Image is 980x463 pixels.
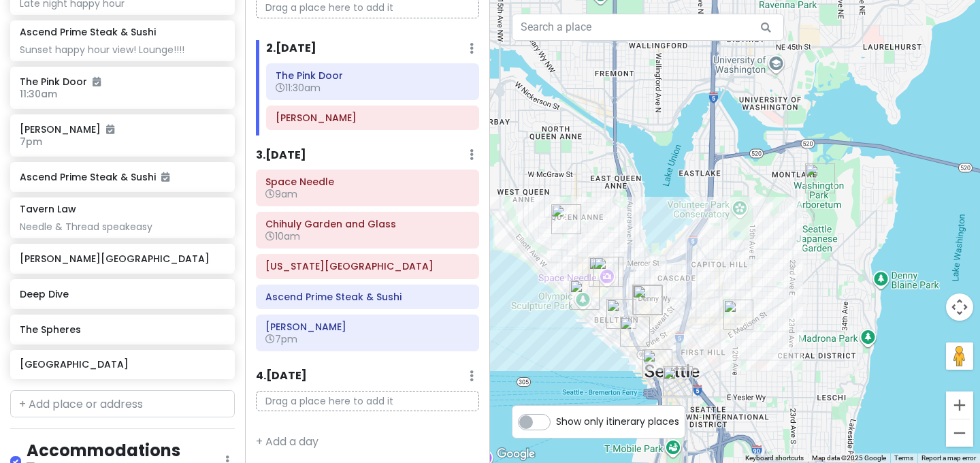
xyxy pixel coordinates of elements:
[632,285,662,315] div: The Spheres
[276,81,321,95] span: 11:30am
[265,260,470,272] h6: Washington Park Arboretum
[633,285,663,315] div: Deep Dive
[266,42,316,56] h6: 2 . [DATE]
[93,77,101,86] i: Added to itinerary
[20,253,225,265] h6: [PERSON_NAME][GEOGRAPHIC_DATA]
[493,445,538,463] img: Google
[20,171,225,183] h6: Ascend Prime Steak & Sushi
[642,349,672,379] div: The Alexis Royal Sonesta Hotel Seattle
[921,454,976,462] a: Report a map error
[512,14,784,41] input: Search a place
[20,135,42,148] span: 7pm
[570,280,600,310] div: Olympic Sculpture Park
[256,369,307,383] h6: 4 . [DATE]
[589,257,619,287] div: Chihuly Garden and Glass
[256,434,318,449] a: + Add a day
[265,218,470,230] h6: Chihuly Garden and Glass
[493,445,538,463] a: Open this area in Google Maps (opens a new window)
[256,148,306,163] h6: 3 . [DATE]
[20,123,225,135] h6: [PERSON_NAME]
[894,454,913,462] a: Terms (opens in new tab)
[20,203,76,215] h6: Tavern Law
[946,293,973,321] button: Map camera controls
[265,229,300,243] span: 10am
[723,300,753,330] div: Tavern Law
[265,187,297,201] span: 9am
[265,332,297,346] span: 7pm
[20,76,225,88] h6: The Pink Door
[276,69,470,82] h6: The Pink Door
[593,257,623,287] div: Space Needle
[265,176,470,188] h6: Space Needle
[946,419,973,447] button: Zoom out
[606,299,636,329] div: Umi Sake House
[265,321,470,333] h6: Tendon Kohaku
[20,288,225,300] h6: Deep Dive
[161,172,169,182] i: Added to itinerary
[805,163,835,193] div: Washington Park Arboretum
[20,87,57,101] span: 11:30am
[10,390,235,417] input: + Add place or address
[20,44,225,56] div: Sunset happy hour view! Lounge!!!!
[20,358,225,370] h6: [GEOGRAPHIC_DATA]
[276,112,470,124] h6: Kerry Park
[551,204,581,234] div: Kerry Park
[745,453,804,463] button: Keyboard shortcuts
[620,317,650,347] div: The Pink Door
[256,391,479,412] p: Drag a place here to add it
[20,221,225,233] div: Needle & Thread speakeasy
[106,125,114,134] i: Added to itinerary
[265,291,470,303] h6: Ascend Prime Steak & Sushi
[946,342,973,370] button: Drag Pegman onto the map to open Street View
[20,26,156,38] h6: Ascend Prime Steak & Sushi
[556,414,679,429] span: Show only itinerary places
[20,323,225,336] h6: The Spheres
[812,454,886,462] span: Map data ©2025 Google
[946,392,973,419] button: Zoom in
[663,366,693,396] div: Smith Tower Observatory Bar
